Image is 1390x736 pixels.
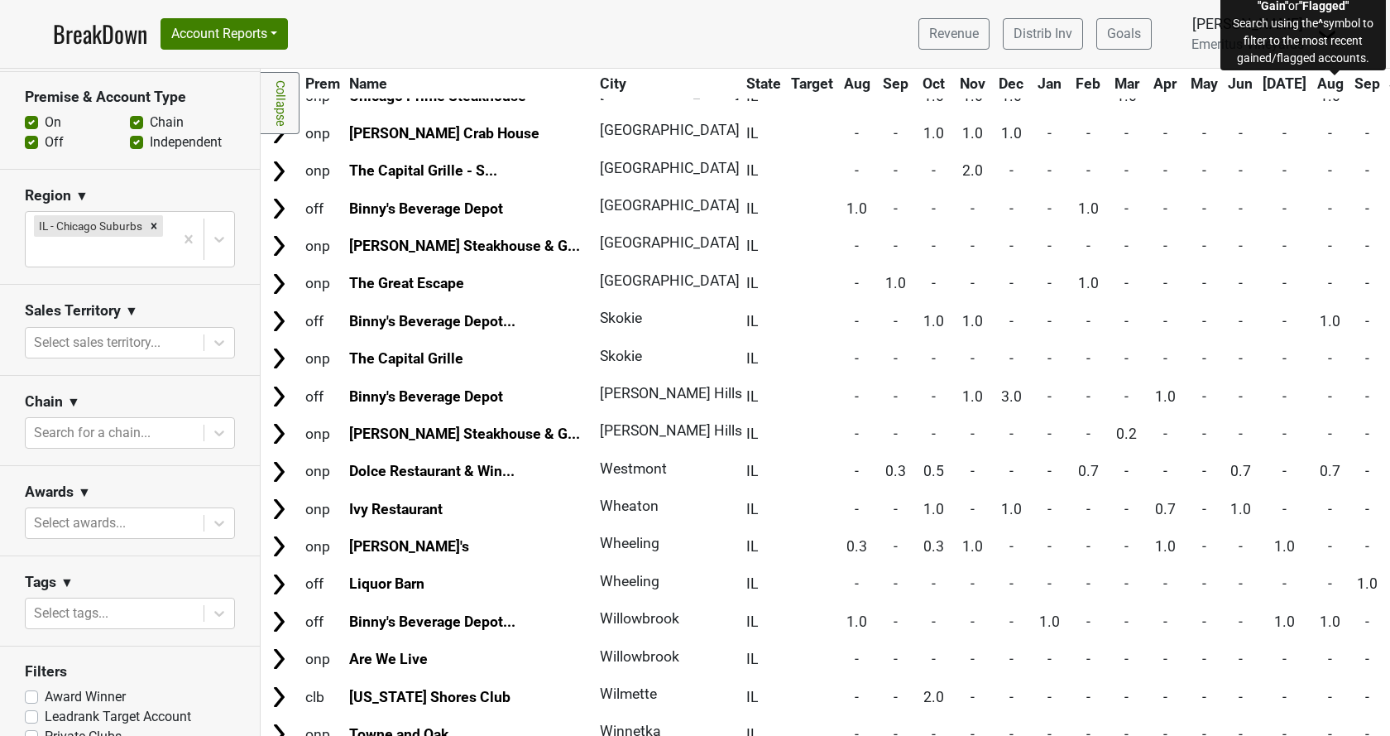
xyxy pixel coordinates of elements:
[1086,125,1090,142] span: -
[1009,162,1014,179] span: -
[855,388,859,405] span: -
[971,238,975,254] span: -
[600,272,740,289] span: [GEOGRAPHIC_DATA]
[349,538,469,555] a: [PERSON_NAME]'s
[349,613,515,630] a: Binny's Beverage Depot...
[746,238,758,254] span: IL
[746,275,758,291] span: IL
[1282,501,1287,517] span: -
[1312,69,1349,99] th: Aug: activate to sort column ascending
[349,275,464,291] a: The Great Escape
[1202,388,1206,405] span: -
[305,75,340,92] span: Prem
[301,228,344,264] td: onp
[894,125,898,142] span: -
[1191,13,1304,35] div: [PERSON_NAME]
[1282,463,1287,479] span: -
[301,491,344,527] td: onp
[1078,275,1099,291] span: 1.0
[1239,350,1243,367] span: -
[1365,313,1369,330] span: -
[1320,313,1340,330] span: 1.0
[1328,275,1332,291] span: -
[1163,313,1167,330] span: -
[1365,200,1369,217] span: -
[1109,69,1146,99] th: Mar: activate to sort column ascending
[1163,275,1167,291] span: -
[993,69,1030,99] th: Dec: activate to sort column ascending
[932,238,936,254] span: -
[1282,350,1287,367] span: -
[962,388,983,405] span: 1.0
[1239,313,1243,330] span: -
[1163,426,1167,442] span: -
[1239,125,1243,142] span: -
[25,89,235,106] h3: Premise & Account Type
[1047,238,1052,254] span: -
[1086,238,1090,254] span: -
[1328,200,1332,217] span: -
[78,483,91,503] span: ▼
[266,272,291,296] img: Arrow right
[301,69,344,99] th: Prem: activate to sort column ascending
[45,707,191,727] label: Leadrank Target Account
[600,310,642,326] span: Skokie
[1047,162,1052,179] span: -
[746,388,758,405] span: IL
[266,159,291,184] img: Arrow right
[1124,275,1129,291] span: -
[1202,88,1206,104] span: -
[1001,501,1022,517] span: 1.0
[1282,200,1287,217] span: -
[1047,275,1052,291] span: -
[1086,88,1090,104] span: -
[894,426,898,442] span: -
[1086,388,1090,405] span: -
[894,88,898,104] span: -
[349,426,580,442] a: [PERSON_NAME] Steakhouse & G...
[145,215,163,237] div: Remove IL - Chicago Suburbs
[1365,238,1369,254] span: -
[349,75,387,92] span: Name
[1086,162,1090,179] span: -
[746,162,758,179] span: IL
[1202,463,1206,479] span: -
[1009,426,1014,442] span: -
[1147,69,1184,99] th: Apr: activate to sort column ascending
[1031,69,1068,99] th: Jan: activate to sort column ascending
[954,69,991,99] th: Nov: activate to sort column ascending
[746,426,758,442] span: IL
[1163,463,1167,479] span: -
[266,346,291,371] img: Arrow right
[1047,88,1052,104] span: -
[746,88,758,104] span: IL
[600,385,742,402] span: [PERSON_NAME] Hills
[1124,388,1129,405] span: -
[25,302,121,320] h3: Sales Territory
[301,266,344,301] td: onp
[746,313,758,330] span: IL
[1009,275,1014,291] span: -
[971,501,975,517] span: -
[923,538,944,555] span: 0.3
[1328,501,1332,517] span: -
[1282,388,1287,405] span: -
[855,313,859,330] span: -
[1163,125,1167,142] span: -
[1282,88,1287,104] span: -
[53,17,147,51] a: BreakDown
[846,200,867,217] span: 1.0
[746,200,758,217] span: IL
[916,69,953,99] th: Oct: activate to sort column ascending
[1047,200,1052,217] span: -
[1047,125,1052,142] span: -
[1124,313,1129,330] span: -
[45,687,126,707] label: Award Winner
[855,463,859,479] span: -
[349,689,510,705] a: [US_STATE] Shores Club
[1239,162,1243,179] span: -
[1282,313,1287,330] span: -
[1009,350,1014,367] span: -
[346,69,595,99] th: Name: activate to sort column ascending
[855,125,859,142] span: -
